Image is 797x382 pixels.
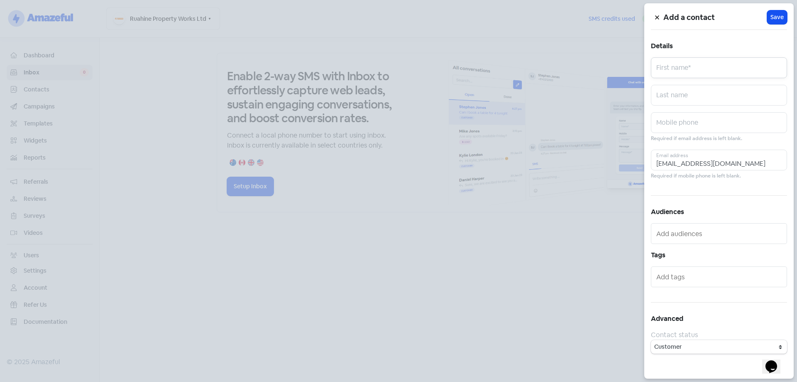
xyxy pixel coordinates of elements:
[663,11,767,24] h5: Add a contact
[651,172,741,180] small: Required if mobile phone is left blank.
[651,206,787,218] h5: Audiences
[656,227,783,240] input: Add audiences
[770,13,784,22] span: Save
[767,10,787,24] button: Save
[651,135,742,143] small: Required if email address is left blank.
[656,270,783,283] input: Add tags
[651,57,787,78] input: First name
[651,249,787,261] h5: Tags
[762,349,789,374] iframe: chat widget
[651,313,787,325] h5: Advanced
[651,150,787,170] input: Email address
[651,85,787,106] input: Last name
[651,40,787,52] h5: Details
[651,330,787,340] div: Contact status
[651,112,787,133] input: Mobile phone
